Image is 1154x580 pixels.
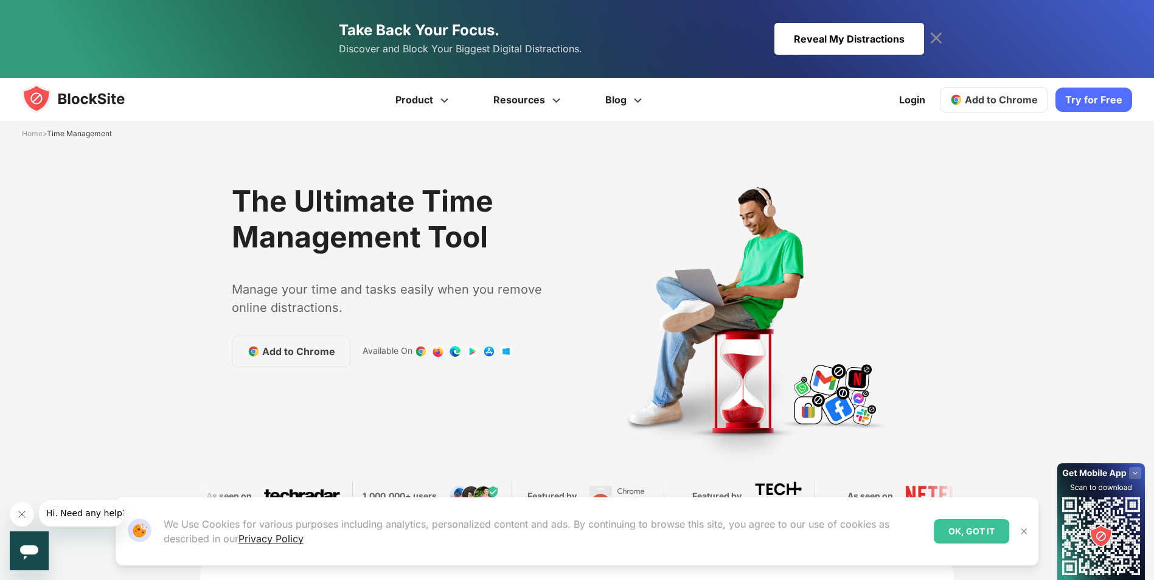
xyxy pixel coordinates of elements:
a: Product [375,78,473,122]
span: Take Back Your Focus. [339,21,499,39]
button: Close [1016,523,1032,539]
text: Available On [363,345,412,357]
p: We Use Cookies for various purposes including analytics, personalized content and ads. By continu... [164,517,925,546]
img: chrome-icon.svg [950,94,962,106]
a: Privacy Policy [238,533,304,545]
text: Manage your time and tasks easily when you remove online distractions. [232,280,546,326]
a: Add to Chrome [232,336,350,367]
a: Blog [585,78,666,122]
span: Discover and Block Your Biggest Digital Distractions. [339,40,582,58]
a: Home [22,129,43,138]
a: Try for Free [1055,88,1132,112]
a: Resources [473,78,585,122]
span: Time Management [47,129,112,138]
a: Add to Chrome [940,87,1048,112]
div: 2 / 5 [358,481,516,510]
a: Login [892,85,933,114]
iframe: Message from company [39,500,124,526]
div: 3 / 5 [516,481,675,510]
span: Hi. Need any help? [7,9,88,18]
div: 5 / 5 [833,481,991,510]
div: 4 / 5 [675,481,833,510]
img: blocksite-icon.5d769676.svg [22,84,148,113]
div: Reveal My Distractions [774,23,924,55]
iframe: Close message [10,502,34,526]
iframe: Button to launch messaging window [10,531,49,570]
span: Add to Chrome [965,94,1038,106]
img: Close [1019,526,1029,536]
h1: The Ultimate Time Management Tool [232,183,546,255]
span: Add to Chrome [262,344,335,359]
div: 1 / 5 [200,481,358,510]
div: OK, GOT IT [934,519,1009,544]
span: > [22,129,112,138]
